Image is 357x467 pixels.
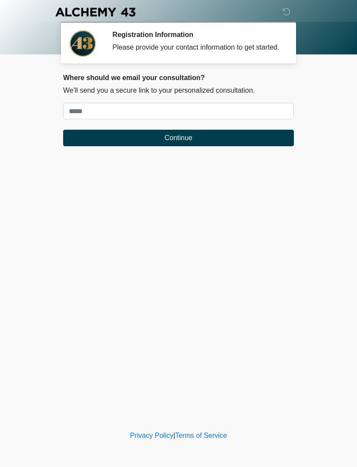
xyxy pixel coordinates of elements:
[112,42,281,53] div: Please provide your contact information to get started.
[63,85,294,96] p: We'll send you a secure link to your personalized consultation.
[175,432,227,439] a: Terms of Service
[63,74,294,82] h2: Where should we email your consultation?
[54,7,136,17] img: Alchemy 43 Logo
[70,30,96,57] img: Agent Avatar
[130,432,174,439] a: Privacy Policy
[63,130,294,146] button: Continue
[112,30,281,39] h2: Registration Information
[173,432,175,439] a: |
